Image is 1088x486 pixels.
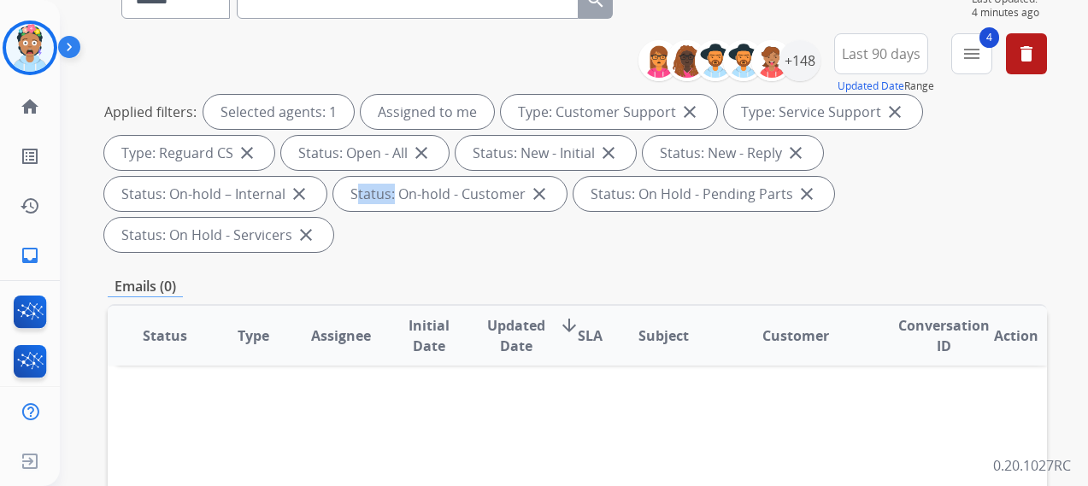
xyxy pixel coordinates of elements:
[20,196,40,216] mat-icon: history
[834,33,928,74] button: Last 90 days
[104,102,197,122] p: Applied filters:
[203,95,354,129] div: Selected agents: 1
[487,315,545,356] span: Updated Date
[289,184,309,204] mat-icon: close
[578,325,603,346] span: SLA
[979,27,999,48] span: 4
[838,79,904,93] button: Updated Date
[143,325,187,346] span: Status
[842,50,920,57] span: Last 90 days
[20,97,40,117] mat-icon: home
[311,325,371,346] span: Assignee
[885,102,905,122] mat-icon: close
[959,306,1047,366] th: Action
[411,143,432,163] mat-icon: close
[456,136,636,170] div: Status: New - Initial
[333,177,567,211] div: Status: On-hold - Customer
[361,95,494,129] div: Assigned to me
[104,177,326,211] div: Status: On-hold – Internal
[104,218,333,252] div: Status: On Hold - Servicers
[104,136,274,170] div: Type: Reguard CS
[638,325,689,346] span: Subject
[573,177,834,211] div: Status: On Hold - Pending Parts
[898,315,990,356] span: Conversation ID
[108,276,183,297] p: Emails (0)
[6,24,54,72] img: avatar
[399,315,459,356] span: Initial Date
[993,455,1071,476] p: 0.20.1027RC
[598,143,619,163] mat-icon: close
[838,79,934,93] span: Range
[20,146,40,167] mat-icon: list_alt
[762,325,829,346] span: Customer
[972,6,1047,20] span: 4 minutes ago
[962,44,982,64] mat-icon: menu
[797,184,817,204] mat-icon: close
[643,136,823,170] div: Status: New - Reply
[951,33,992,74] button: 4
[559,315,579,336] mat-icon: arrow_downward
[529,184,550,204] mat-icon: close
[296,225,316,245] mat-icon: close
[779,40,820,81] div: +148
[724,95,922,129] div: Type: Service Support
[785,143,806,163] mat-icon: close
[501,95,717,129] div: Type: Customer Support
[238,325,269,346] span: Type
[1016,44,1037,64] mat-icon: delete
[237,143,257,163] mat-icon: close
[679,102,700,122] mat-icon: close
[20,245,40,266] mat-icon: inbox
[281,136,449,170] div: Status: Open - All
